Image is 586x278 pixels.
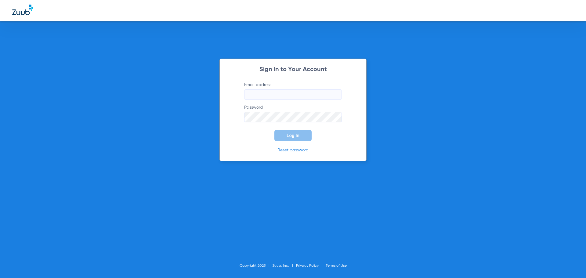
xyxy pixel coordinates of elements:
h2: Sign In to Your Account [235,67,351,73]
a: Privacy Policy [296,264,319,268]
input: Email address [244,89,342,100]
input: Password [244,112,342,122]
button: Log In [274,130,312,141]
span: Log In [287,133,299,138]
li: Zuub, Inc. [273,263,296,269]
a: Terms of Use [326,264,347,268]
label: Password [244,104,342,122]
label: Email address [244,82,342,100]
a: Reset password [277,148,309,152]
img: Zuub Logo [12,5,33,15]
li: Copyright 2025 [240,263,273,269]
